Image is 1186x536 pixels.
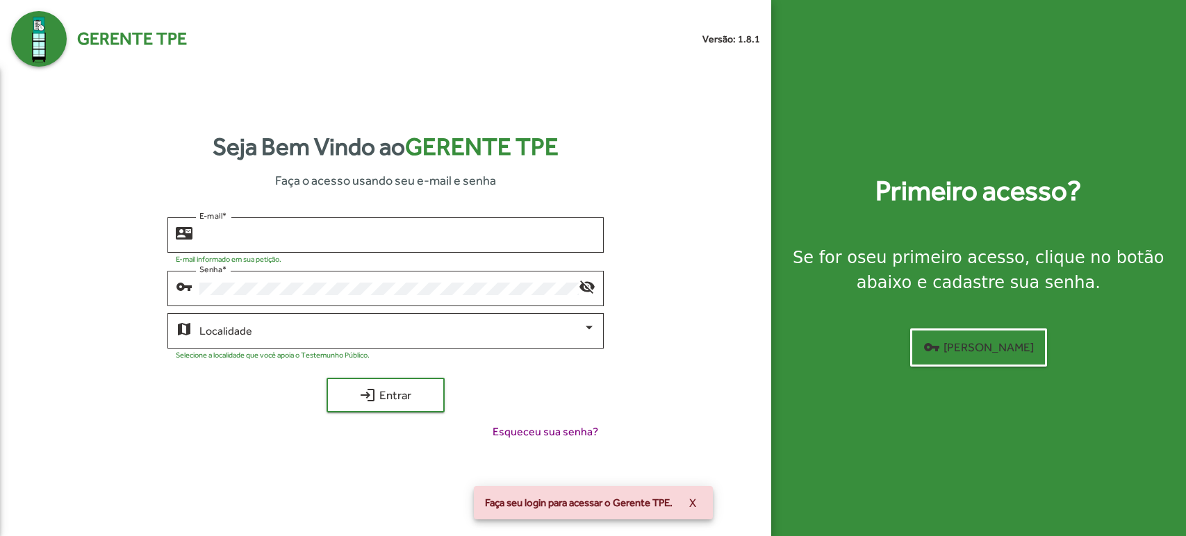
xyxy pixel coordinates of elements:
[176,351,370,359] mat-hint: Selecione a localidade que você apoia o Testemunho Público.
[327,378,445,412] button: Entrar
[788,245,1169,295] div: Se for o , clique no botão abaixo e cadastre sua senha.
[923,335,1034,360] span: [PERSON_NAME]
[359,387,376,403] mat-icon: login
[493,424,598,440] span: Esqueceu sua senha?
[875,170,1081,212] strong: Primeiro acesso?
[275,171,496,190] span: Faça o acesso usando seu e-mail e senha
[176,320,192,337] mat-icon: map
[176,278,192,294] mat-icon: vpn_key
[11,11,67,67] img: Logo Gerente
[857,248,1025,267] strong: seu primeiro acesso
[579,278,595,294] mat-icon: visibility_off
[689,490,696,515] span: X
[77,26,187,52] span: Gerente TPE
[176,224,192,241] mat-icon: contact_mail
[485,496,673,510] span: Faça seu login para acessar o Gerente TPE.
[339,383,432,408] span: Entrar
[923,339,940,355] mat-icon: vpn_key
[405,133,559,160] span: Gerente TPE
[213,128,559,165] strong: Seja Bem Vindo ao
[702,32,760,47] small: Versão: 1.8.1
[176,255,281,263] mat-hint: E-mail informado em sua petição.
[678,490,707,515] button: X
[910,328,1047,367] button: [PERSON_NAME]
